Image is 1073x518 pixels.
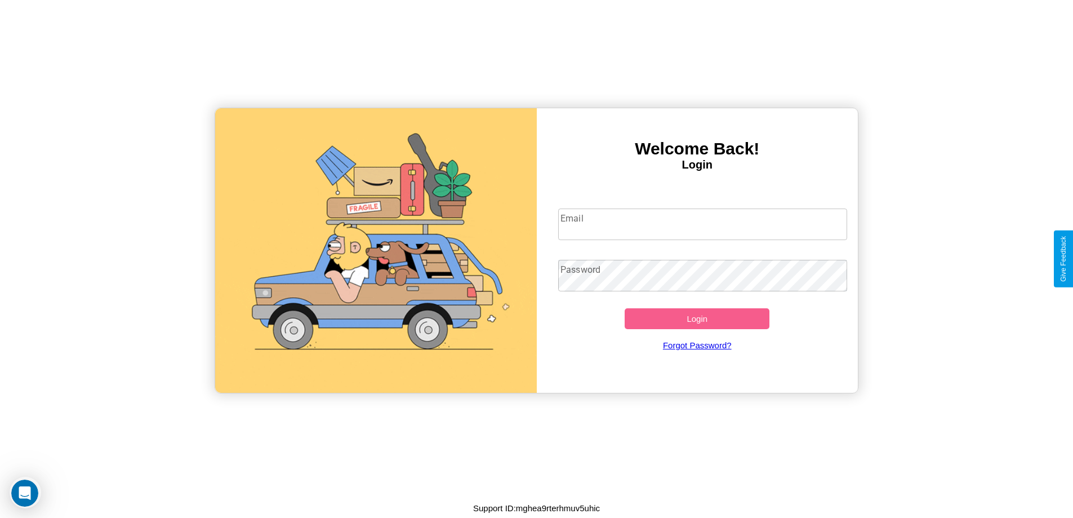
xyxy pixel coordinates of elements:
h3: Welcome Back! [537,139,858,158]
div: Give Feedback [1059,236,1067,282]
button: Login [625,308,769,329]
p: Support ID: mghea9rterhmuv5uhic [473,501,600,516]
img: gif [215,108,537,393]
h4: Login [537,158,858,171]
iframe: Intercom live chat discovery launcher [10,477,41,508]
a: Forgot Password? [553,329,842,361]
iframe: Intercom live chat [11,480,38,507]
